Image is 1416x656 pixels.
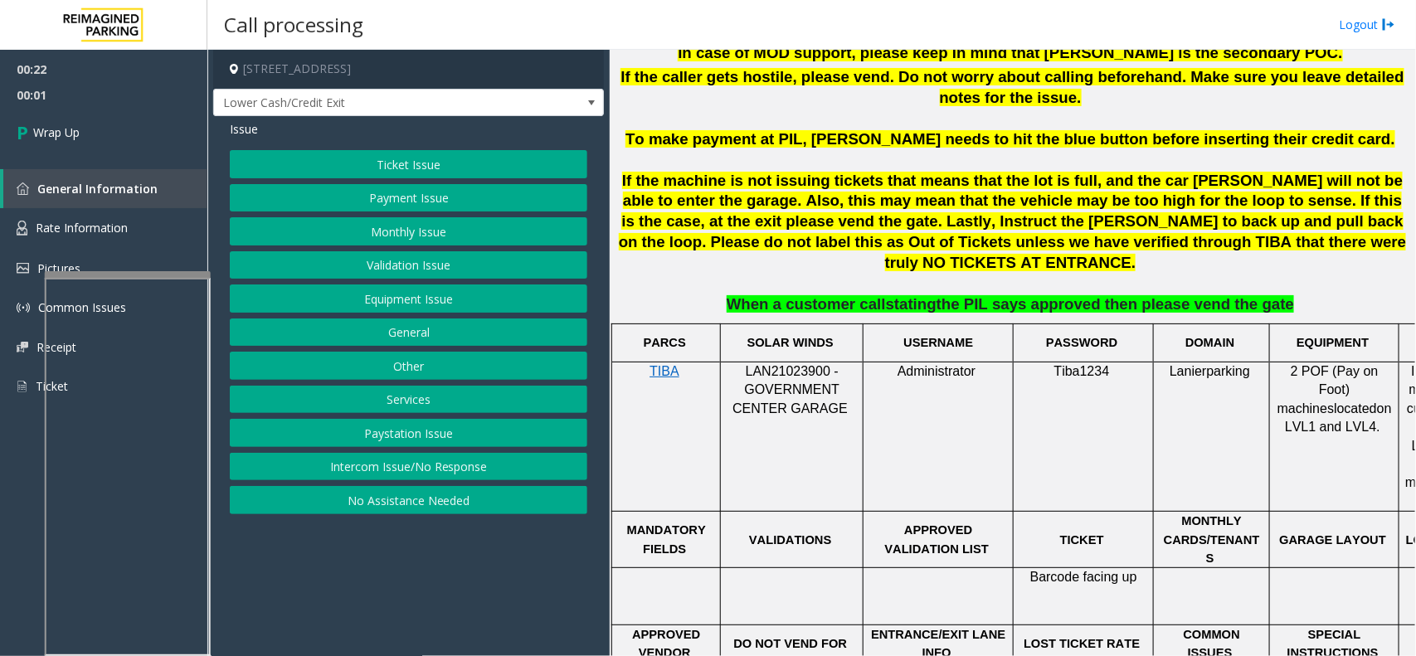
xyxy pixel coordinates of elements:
[17,379,27,394] img: 'icon'
[678,44,1342,61] b: In case of MOD support, please keep in mind that [PERSON_NAME] is the secondary POC.
[650,364,679,378] span: TIBA
[38,299,126,315] span: Common Issues
[230,486,587,514] button: No Assistance Needed
[1164,514,1260,565] span: MONTHLY CARDS/TENANTS
[1054,364,1110,378] span: Tiba1234
[1024,637,1140,650] span: LOST TICKET RATE
[903,336,973,349] span: USERNAME
[37,260,80,276] span: Pictures
[230,352,587,380] button: Other
[620,68,1404,106] span: If the caller gets hostile, please vend. Do not worry about calling beforehand. Make sure you lea...
[885,523,989,555] span: APPROVED VALIDATION LIST
[230,184,587,212] button: Payment Issue
[1046,336,1117,349] span: PASSWORD
[1185,336,1234,349] span: DOMAIN
[37,181,158,197] span: General Information
[230,386,587,414] button: Services
[749,533,831,547] span: VALIDATIONS
[898,364,976,378] span: Administrator
[650,365,679,378] a: TIBA
[230,318,587,347] button: General
[36,378,68,394] span: Ticket
[1297,336,1369,349] span: EQUIPMENT
[213,50,604,89] h4: [STREET_ADDRESS]
[1279,533,1386,547] span: GARAGE LAYOUT
[1382,16,1395,33] img: logout
[886,295,937,313] span: stating
[230,150,587,178] button: Ticket Issue
[17,221,27,236] img: 'icon'
[33,124,80,141] span: Wrap Up
[1060,533,1104,547] span: TICKET
[230,120,258,138] span: Issue
[36,339,76,355] span: Receipt
[1030,570,1137,584] span: Barcode facing up
[733,637,847,650] span: DO NOT VEND FOR
[727,295,886,313] span: When a customer call
[230,284,587,313] button: Equipment Issue
[1170,364,1250,378] span: Lanierparking
[625,130,1395,148] span: To make payment at PIL, [PERSON_NAME] needs to hit the blue button before inserting their credit ...
[214,90,525,116] span: Lower Cash/Credit Exit
[17,182,29,195] img: 'icon'
[619,172,1407,271] span: If the machine is not issuing tickets that means that the lot is full, and the car [PERSON_NAME] ...
[1277,364,1379,415] span: 2 POF (Pay on Foot) machines
[644,336,686,349] span: PARCS
[1334,401,1377,415] span: located
[216,4,372,45] h3: Call processing
[17,301,30,314] img: 'icon'
[747,336,834,349] span: SOLAR WINDS
[732,364,848,415] span: LAN21023900 - GOVERNMENT CENTER GARAGE
[230,251,587,279] button: Validation Issue
[230,419,587,447] button: Paystation Issue
[17,342,28,352] img: 'icon'
[937,295,1294,313] span: the PIL says approved then please vend the gate
[3,169,207,208] a: General Information
[36,220,128,236] span: Rate Information
[230,453,587,481] button: Intercom Issue/No Response
[627,523,706,555] span: MANDATORY FIELDS
[1339,16,1395,33] a: Logout
[230,217,587,245] button: Monthly Issue
[17,263,29,274] img: 'icon'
